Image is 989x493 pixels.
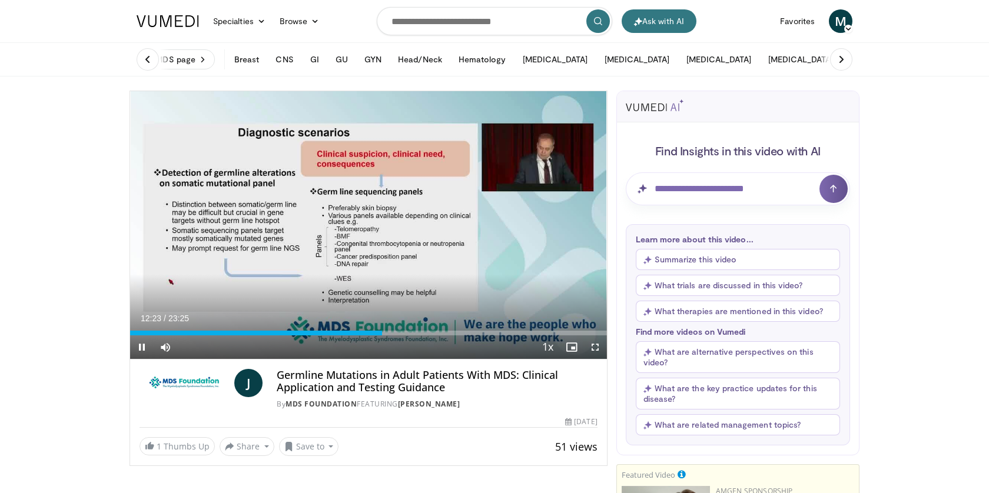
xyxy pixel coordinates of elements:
[279,437,339,456] button: Save to
[164,314,166,323] span: /
[328,48,355,71] button: GU
[168,314,189,323] span: 23:25
[626,172,850,205] input: Question for AI
[626,143,850,158] h4: Find Insights in this video with AI
[626,99,683,111] img: vumedi-ai-logo.svg
[560,335,583,359] button: Enable picture-in-picture mode
[130,331,607,335] div: Progress Bar
[227,48,266,71] button: Breast
[268,48,300,71] button: CNS
[636,249,840,270] button: Summarize this video
[130,91,607,359] video-js: Video Player
[137,15,199,27] img: VuMedi Logo
[829,9,852,33] a: M
[536,335,560,359] button: Playback Rate
[598,48,677,71] button: [MEDICAL_DATA]
[220,437,274,456] button: Share
[157,441,161,452] span: 1
[357,48,389,71] button: GYN
[398,399,460,409] a: [PERSON_NAME]
[583,335,607,359] button: Fullscreen
[377,7,612,35] input: Search topics, interventions
[565,417,597,427] div: [DATE]
[516,48,595,71] button: [MEDICAL_DATA]
[303,48,326,71] button: GI
[773,9,822,33] a: Favorites
[286,399,357,409] a: MDS Foundation
[679,48,759,71] button: [MEDICAL_DATA]
[761,48,841,71] button: [MEDICAL_DATA]
[452,48,513,71] button: Hematology
[130,49,215,69] a: Visit MDS page
[622,469,675,480] small: Featured Video
[636,275,840,296] button: What trials are discussed in this video?
[140,437,215,455] a: 1 Thumbs Up
[636,234,840,244] p: Learn more about this video...
[636,327,840,337] p: Find more videos on Vumedi
[140,369,230,397] img: MDS Foundation
[636,414,840,435] button: What are related management topics?
[622,9,696,33] button: Ask with AI
[555,439,598,454] span: 51 views
[206,9,273,33] a: Specialties
[130,335,154,359] button: Pause
[277,369,597,394] h4: Germline Mutations in Adult Patients With MDS: Clinical Application and Testing Guidance
[273,9,327,33] a: Browse
[141,314,161,323] span: 12:23
[154,335,177,359] button: Mute
[636,301,840,322] button: What therapies are mentioned in this video?
[234,369,263,397] a: J
[636,341,840,373] button: What are alternative perspectives on this video?
[391,48,449,71] button: Head/Neck
[277,399,597,409] div: By FEATURING
[636,378,840,409] button: What are the key practice updates for this disease?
